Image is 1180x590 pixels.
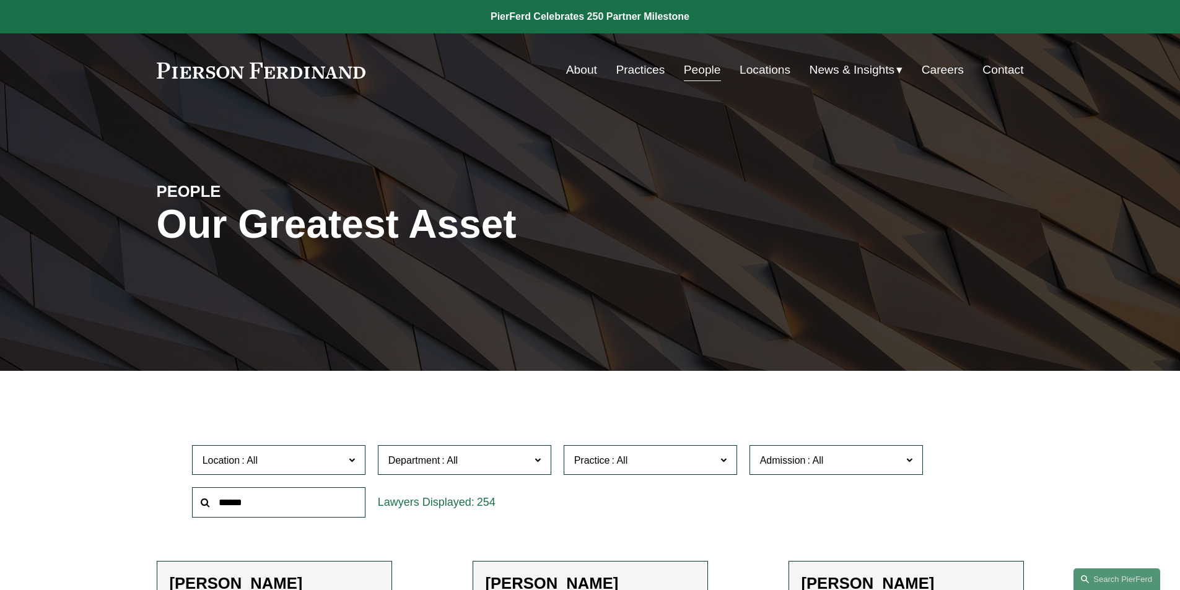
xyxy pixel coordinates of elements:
span: Admission [760,455,806,466]
span: Department [388,455,440,466]
a: folder dropdown [810,58,903,82]
span: Practice [574,455,610,466]
h4: PEOPLE [157,181,374,201]
span: Location [203,455,240,466]
a: Careers [922,58,964,82]
a: About [566,58,597,82]
h1: Our Greatest Asset [157,202,735,247]
a: People [684,58,721,82]
span: 254 [477,496,496,508]
a: Contact [982,58,1023,82]
a: Search this site [1073,568,1160,590]
a: Practices [616,58,665,82]
span: News & Insights [810,59,895,81]
a: Locations [740,58,790,82]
